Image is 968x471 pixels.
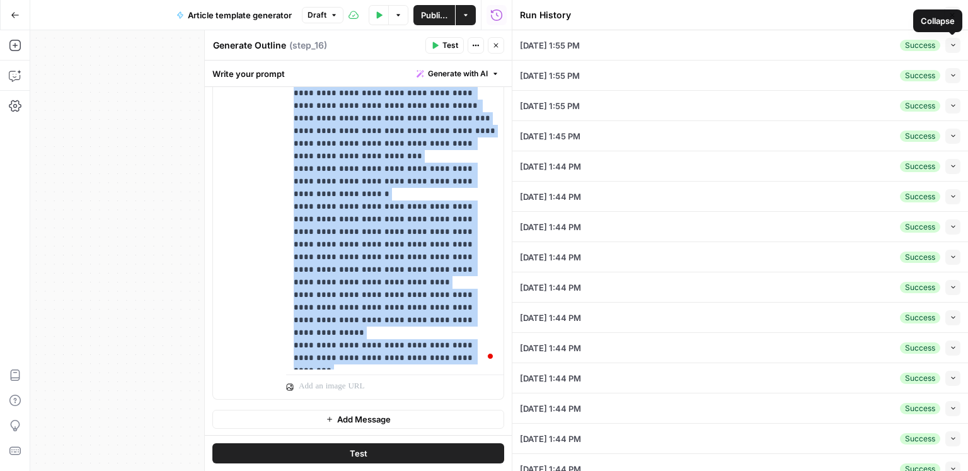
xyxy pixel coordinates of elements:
button: Article template generator [169,5,299,25]
div: Success [900,342,940,354]
div: Success [900,161,940,172]
span: [DATE] 1:44 PM [520,372,581,385]
button: Test [425,37,464,54]
div: Success [900,252,940,263]
div: Success [900,433,940,445]
span: [DATE] 1:44 PM [520,221,581,233]
textarea: Generate Outline [213,39,286,52]
button: Test [212,443,504,463]
span: [DATE] 1:44 PM [520,160,581,173]
span: [DATE] 1:44 PM [520,311,581,324]
div: Success [900,373,940,384]
span: [DATE] 1:55 PM [520,39,580,52]
span: Test [350,447,367,460]
span: [DATE] 1:55 PM [520,69,580,82]
button: Generate with AI [412,66,504,82]
span: Article template generator [188,9,292,21]
span: [DATE] 1:44 PM [520,251,581,264]
div: Success [900,312,940,323]
span: [DATE] 1:45 PM [520,130,580,142]
div: Write your prompt [205,61,512,86]
span: Generate with AI [428,68,488,79]
div: Success [900,282,940,293]
span: [DATE] 1:55 PM [520,100,580,112]
span: [DATE] 1:44 PM [520,402,581,415]
span: [DATE] 1:44 PM [520,342,581,354]
button: Draft [302,7,343,23]
button: Add Message [212,410,504,429]
span: [DATE] 1:44 PM [520,433,581,445]
div: Success [900,100,940,112]
button: Publish [413,5,456,25]
div: Success [900,70,940,81]
div: Success [900,131,940,142]
span: [DATE] 1:44 PM [520,190,581,203]
span: [DATE] 1:44 PM [520,281,581,294]
span: Test [442,40,458,51]
div: Success [900,40,940,51]
span: Draft [308,9,326,21]
div: Success [900,403,940,414]
div: Success [900,191,940,202]
span: ( step_16 ) [289,39,327,52]
div: Success [900,221,940,233]
span: Add Message [337,413,391,426]
span: Publish [421,9,448,21]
